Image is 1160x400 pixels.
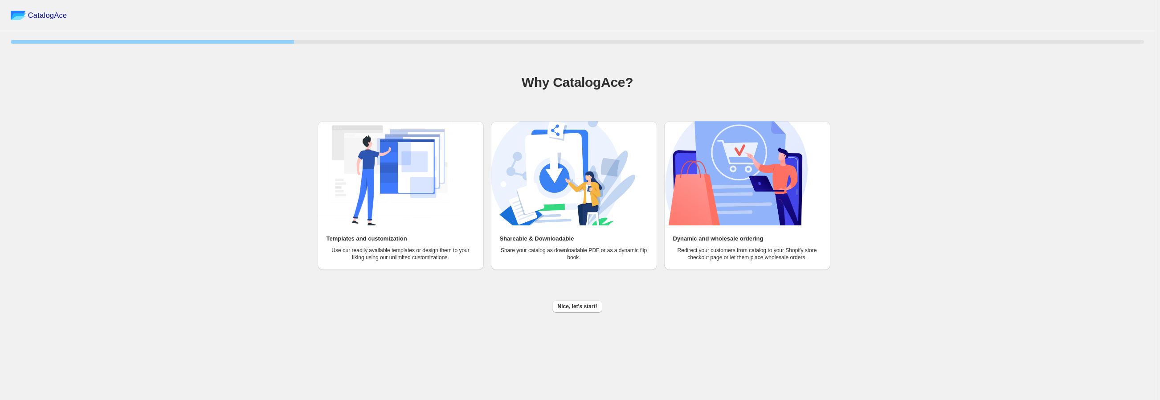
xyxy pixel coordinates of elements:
img: Templates and customization [318,121,462,225]
button: Nice, let's start! [552,300,603,313]
img: catalog ace [11,11,26,20]
img: Dynamic and wholesale ordering [664,121,809,225]
p: Share your catalog as downloadable PDF or as a dynamic flip book. [500,247,648,261]
p: Redirect your customers from catalog to your Shopify store checkout page or let them place wholes... [673,247,821,261]
h2: Templates and customization [327,234,407,243]
h1: Why CatalogAce? [11,73,1144,91]
p: Use our readily available templates or design them to your liking using our unlimited customizati... [327,247,475,261]
h2: Shareable & Downloadable [500,234,574,243]
span: CatalogAce [28,11,67,20]
img: Shareable & Downloadable [491,121,635,225]
span: Nice, let's start! [558,303,597,310]
h2: Dynamic and wholesale ordering [673,234,764,243]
